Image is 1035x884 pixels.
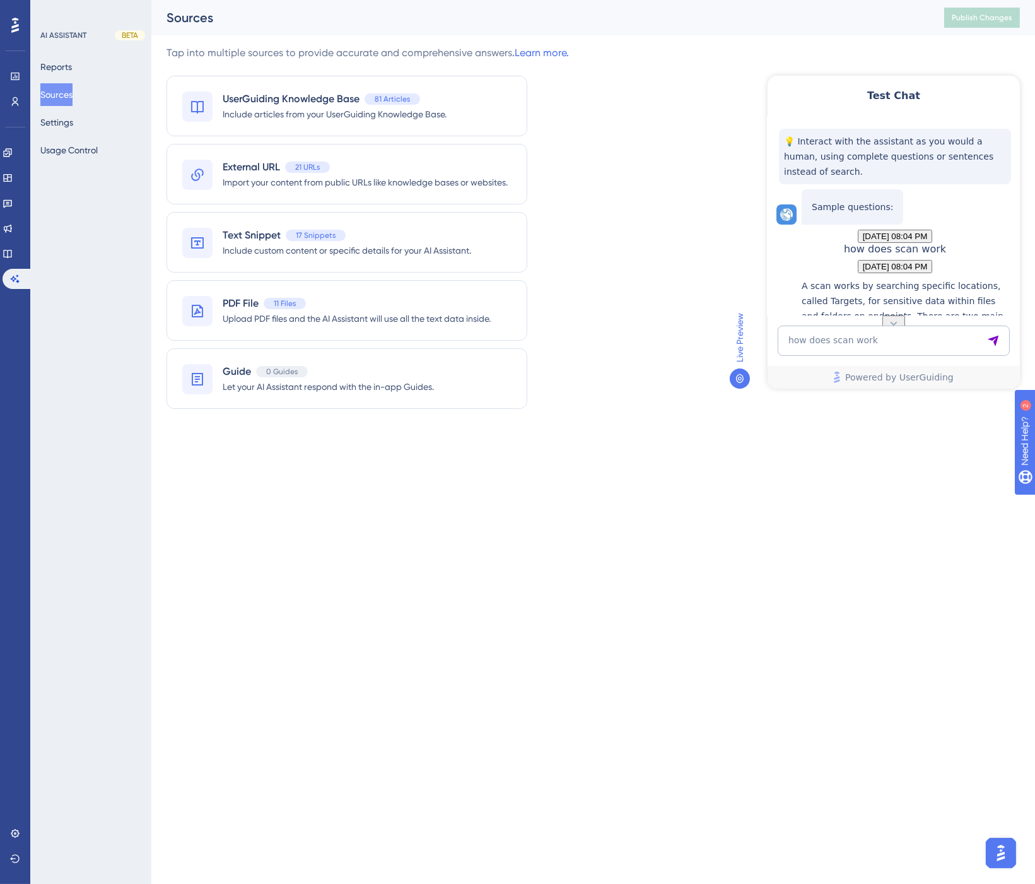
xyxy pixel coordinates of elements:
[223,228,281,243] span: Text Snippet
[274,298,296,309] span: 11 Files
[266,367,298,377] span: 0 Guides
[223,91,360,107] span: UserGuiding Knowledge Base
[40,30,86,40] div: AI ASSISTANT
[223,107,447,122] span: Include articles from your UserGuiding Knowledge Base.
[732,313,747,362] span: Live Preview
[167,45,569,61] div: Tap into multiple sources to provide accurate and comprehensive answers.
[115,30,145,40] div: BETA
[30,3,79,18] span: Need Help?
[515,47,569,59] a: Learn more.
[223,243,471,258] span: Include custom content or specific details for your AI Assistant.
[40,83,73,106] button: Sources
[375,94,410,104] span: 81 Articles
[223,160,280,175] span: External URL
[982,834,1020,872] iframe: UserGuiding AI Assistant Launcher
[768,76,1020,389] iframe: UserGuiding AI Assistant
[167,9,913,27] div: Sources
[223,311,491,326] span: Upload PDF files and the AI Assistant will use all the text data inside.
[40,56,72,78] button: Reports
[223,175,508,190] span: Import your content from public URLs like knowledge bases or websites.
[223,364,251,379] span: Guide
[952,13,1012,23] span: Publish Changes
[296,230,336,240] span: 17 Snippets
[40,139,98,162] button: Usage Control
[87,6,91,16] div: 2
[223,296,259,311] span: PDF File
[223,379,434,394] span: Let your AI Assistant respond with the in-app Guides.
[40,111,73,134] button: Settings
[295,162,320,172] span: 21 URLs
[944,8,1020,28] button: Publish Changes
